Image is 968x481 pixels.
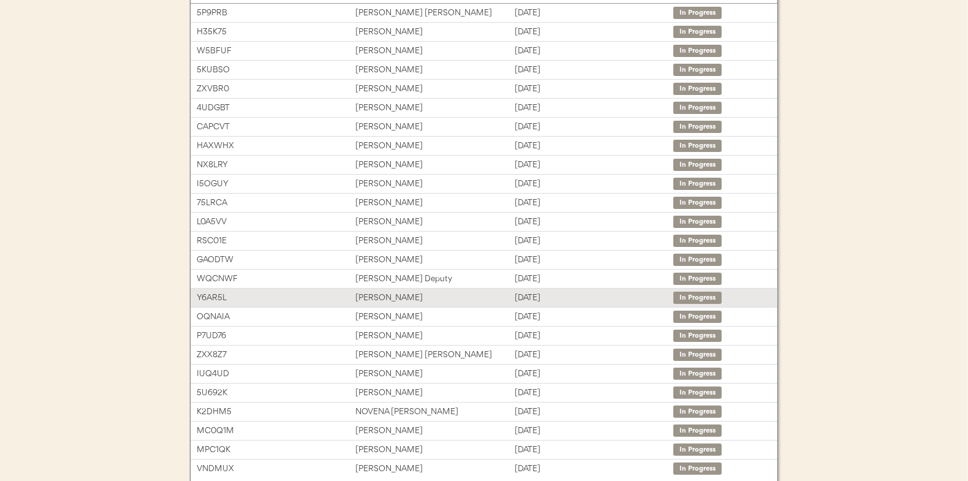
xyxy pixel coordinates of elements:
[355,82,514,96] div: [PERSON_NAME]
[197,6,355,20] div: 5P9PRB
[355,139,514,153] div: [PERSON_NAME]
[515,6,673,20] div: [DATE]
[515,234,673,248] div: [DATE]
[355,424,514,438] div: [PERSON_NAME]
[355,272,514,286] div: [PERSON_NAME] Deputy
[355,25,514,39] div: [PERSON_NAME]
[197,196,355,210] div: 75LRCA
[197,386,355,400] div: 5U692K
[515,348,673,362] div: [DATE]
[197,82,355,96] div: ZXVBR0
[197,158,355,172] div: NX8LRY
[515,443,673,457] div: [DATE]
[197,139,355,153] div: HAXWHX
[197,367,355,381] div: IUQ4UD
[197,177,355,191] div: I5OGUY
[355,215,514,229] div: [PERSON_NAME]
[515,196,673,210] div: [DATE]
[197,63,355,77] div: 5KUBSO
[515,120,673,134] div: [DATE]
[515,367,673,381] div: [DATE]
[355,443,514,457] div: [PERSON_NAME]
[515,272,673,286] div: [DATE]
[197,405,355,419] div: K2DHM5
[355,6,514,20] div: [PERSON_NAME] [PERSON_NAME]
[355,120,514,134] div: [PERSON_NAME]
[515,329,673,343] div: [DATE]
[197,310,355,324] div: OQNAIA
[515,386,673,400] div: [DATE]
[515,25,673,39] div: [DATE]
[355,291,514,305] div: [PERSON_NAME]
[355,234,514,248] div: [PERSON_NAME]
[197,329,355,343] div: P7UD76
[197,424,355,438] div: MC0Q1M
[197,44,355,58] div: W5BFUF
[515,424,673,438] div: [DATE]
[197,443,355,457] div: MPC1QK
[197,462,355,476] div: VNDMUX
[197,101,355,115] div: 4UDGBT
[515,158,673,172] div: [DATE]
[515,63,673,77] div: [DATE]
[515,215,673,229] div: [DATE]
[515,291,673,305] div: [DATE]
[515,139,673,153] div: [DATE]
[515,405,673,419] div: [DATE]
[515,177,673,191] div: [DATE]
[355,253,514,267] div: [PERSON_NAME]
[197,291,355,305] div: Y6AR5L
[197,234,355,248] div: RSC01E
[355,101,514,115] div: [PERSON_NAME]
[515,82,673,96] div: [DATE]
[197,120,355,134] div: CAPCVT
[355,177,514,191] div: [PERSON_NAME]
[197,348,355,362] div: ZXX8Z7
[355,462,514,476] div: [PERSON_NAME]
[355,386,514,400] div: [PERSON_NAME]
[197,215,355,229] div: L0A5VV
[515,253,673,267] div: [DATE]
[355,158,514,172] div: [PERSON_NAME]
[515,101,673,115] div: [DATE]
[355,63,514,77] div: [PERSON_NAME]
[515,310,673,324] div: [DATE]
[515,44,673,58] div: [DATE]
[197,25,355,39] div: H35K75
[355,44,514,58] div: [PERSON_NAME]
[355,367,514,381] div: [PERSON_NAME]
[355,405,514,419] div: NOVENA [PERSON_NAME]
[355,348,514,362] div: [PERSON_NAME] [PERSON_NAME]
[515,462,673,476] div: [DATE]
[355,196,514,210] div: [PERSON_NAME]
[197,272,355,286] div: WQCNWF
[197,253,355,267] div: GAODTW
[355,310,514,324] div: [PERSON_NAME]
[355,329,514,343] div: [PERSON_NAME]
